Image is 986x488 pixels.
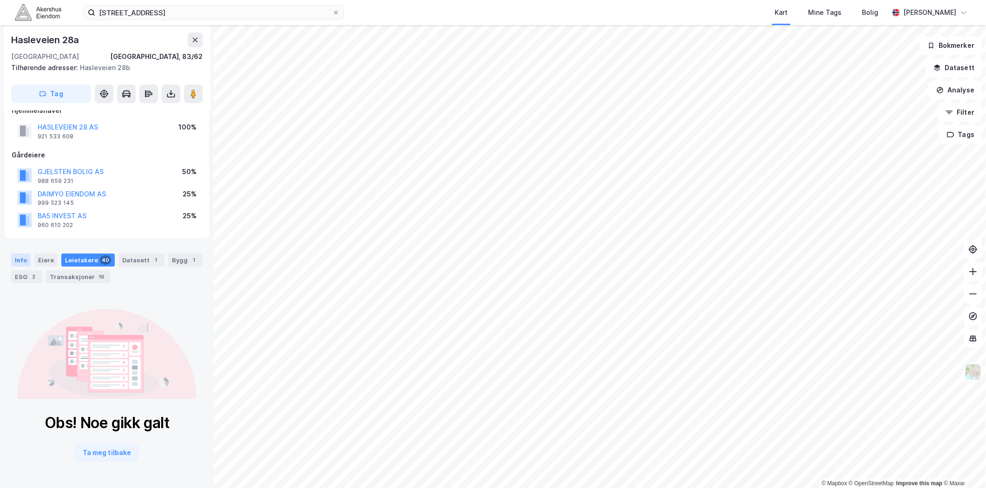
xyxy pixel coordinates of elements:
[11,64,80,72] span: Tilhørende adresser:
[95,6,332,20] input: Søk på adresse, matrikkel, gårdeiere, leietakere eller personer
[11,62,195,73] div: Hasleveien 28b
[61,254,115,267] div: Leietakere
[849,480,894,487] a: OpenStreetMap
[100,255,111,265] div: 40
[862,7,878,18] div: Bolig
[808,7,841,18] div: Mine Tags
[896,480,942,487] a: Improve this map
[29,272,39,281] div: 2
[34,254,58,267] div: Eiere
[45,414,170,432] div: Obs! Noe gikk galt
[75,443,139,462] button: Ta meg tilbake
[15,4,61,20] img: akershus-eiendom-logo.9091f326c980b4bce74ccdd9f866810c.svg
[12,150,202,161] div: Gårdeiere
[11,270,42,283] div: ESG
[940,443,986,488] div: Kontrollprogram for chat
[920,36,982,55] button: Bokmerker
[110,51,203,62] div: [GEOGRAPHIC_DATA], 83/62
[46,270,110,283] div: Transaksjoner
[183,210,197,221] div: 25%
[11,33,81,47] div: Hasleveien 28a
[11,85,91,103] button: Tag
[11,51,79,62] div: [GEOGRAPHIC_DATA]
[822,480,847,487] a: Mapbox
[938,103,982,122] button: Filter
[928,81,982,99] button: Analyse
[926,59,982,77] button: Datasett
[168,254,203,267] div: Bygg
[38,133,73,140] div: 921 533 608
[97,272,106,281] div: 16
[775,7,788,18] div: Kart
[38,221,73,229] div: 960 610 202
[38,199,74,207] div: 999 523 145
[903,7,956,18] div: [PERSON_NAME]
[940,443,986,488] iframe: Chat Widget
[151,255,161,265] div: 1
[964,363,982,381] img: Z
[38,177,73,185] div: 988 659 231
[190,255,199,265] div: 1
[183,189,197,200] div: 25%
[178,122,197,133] div: 100%
[182,166,197,177] div: 50%
[118,254,164,267] div: Datasett
[11,254,31,267] div: Info
[939,125,982,144] button: Tags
